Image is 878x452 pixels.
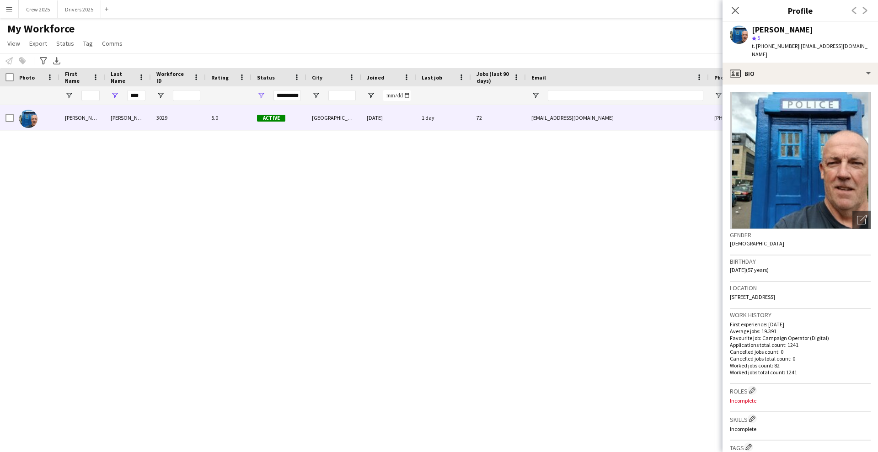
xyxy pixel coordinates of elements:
button: Open Filter Menu [312,91,320,100]
h3: Skills [730,414,871,424]
div: [PERSON_NAME] [59,105,105,130]
input: First Name Filter Input [81,90,100,101]
img: Crew avatar or photo [730,92,871,229]
input: Workforce ID Filter Input [173,90,200,101]
a: Status [53,37,78,49]
div: 1 day [416,105,471,130]
div: 72 [471,105,526,130]
button: Crew 2025 [19,0,58,18]
h3: Roles [730,386,871,395]
div: Open photos pop-in [852,211,871,229]
div: [PERSON_NAME] [105,105,151,130]
h3: Work history [730,311,871,319]
span: Status [257,74,275,81]
button: Open Filter Menu [257,91,265,100]
p: Cancelled jobs count: 0 [730,348,871,355]
div: [DATE] [361,105,416,130]
span: [DATE] (57 years) [730,266,769,273]
span: [STREET_ADDRESS] [730,293,775,300]
span: Rating [211,74,229,81]
span: | [EMAIL_ADDRESS][DOMAIN_NAME] [752,43,867,58]
p: Favourite job: Campaign Operator (Digital) [730,335,871,341]
span: Phone [714,74,730,81]
span: Jobs (last 90 days) [476,70,509,84]
span: View [7,39,20,48]
input: Joined Filter Input [383,90,411,101]
span: My Workforce [7,22,75,36]
div: 5.0 [206,105,252,130]
span: Last job [422,74,442,81]
span: Photo [19,74,35,81]
span: Workforce ID [156,70,189,84]
span: Last Name [111,70,134,84]
h3: Gender [730,231,871,239]
span: Comms [102,39,123,48]
span: Joined [367,74,385,81]
img: Peter Brittain [19,110,37,128]
button: Drivers 2025 [58,0,101,18]
div: [EMAIL_ADDRESS][DOMAIN_NAME] [526,105,709,130]
button: Open Filter Menu [156,91,165,100]
h3: Location [730,284,871,292]
span: First Name [65,70,89,84]
input: Last Name Filter Input [127,90,145,101]
input: Email Filter Input [548,90,703,101]
button: Open Filter Menu [714,91,723,100]
p: Average jobs: 19.391 [730,328,871,335]
h3: Tags [730,442,871,452]
p: Worked jobs count: 82 [730,362,871,369]
button: Open Filter Menu [65,91,73,100]
p: Worked jobs total count: 1241 [730,369,871,376]
span: Tag [83,39,93,48]
div: [PHONE_NUMBER] [709,105,826,130]
p: Cancelled jobs total count: 0 [730,355,871,362]
div: [PERSON_NAME] [752,26,813,34]
app-action-btn: Export XLSX [51,55,62,66]
button: Open Filter Menu [367,91,375,100]
input: City Filter Input [328,90,356,101]
a: Export [26,37,51,49]
span: Export [29,39,47,48]
div: Bio [723,63,878,85]
span: Status [56,39,74,48]
span: 5 [757,34,760,41]
div: [GEOGRAPHIC_DATA] [306,105,361,130]
p: Incomplete [730,397,871,404]
button: Open Filter Menu [531,91,540,100]
a: Comms [98,37,126,49]
h3: Profile [723,5,878,16]
p: Applications total count: 1241 [730,341,871,348]
div: 3029 [151,105,206,130]
a: View [4,37,24,49]
span: t. [PHONE_NUMBER] [752,43,799,49]
a: Tag [80,37,96,49]
button: Open Filter Menu [111,91,119,100]
app-action-btn: Advanced filters [38,55,49,66]
p: Incomplete [730,425,871,432]
h3: Birthday [730,257,871,266]
span: City [312,74,322,81]
span: [DEMOGRAPHIC_DATA] [730,240,784,247]
span: Active [257,115,285,122]
p: First experience: [DATE] [730,321,871,328]
span: Email [531,74,546,81]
